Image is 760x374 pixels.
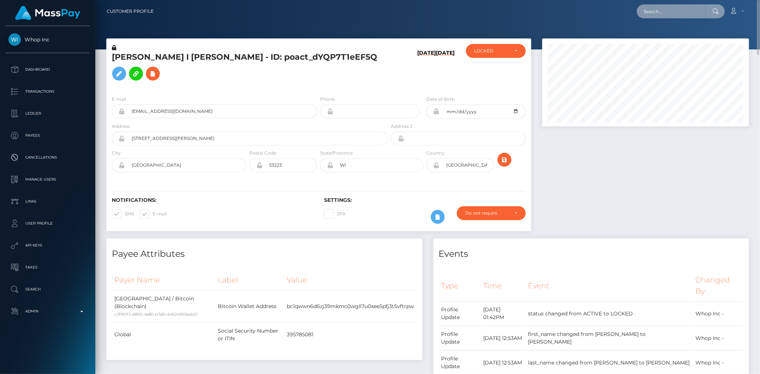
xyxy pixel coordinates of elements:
[8,174,87,185] p: Manage Users
[5,192,90,211] a: Links
[249,150,276,156] label: Postal Code
[8,218,87,229] p: User Profile
[215,322,284,347] td: Social Security Number or ITIN
[436,50,455,87] h6: [DATE]
[112,290,215,322] td: [GEOGRAPHIC_DATA] / Bitcoin (Blockchain)
[107,4,154,19] a: Customer Profile
[215,290,284,322] td: Bitcoin Wallet Address
[112,209,134,219] label: SMS
[439,248,744,260] h4: Events
[693,301,744,326] td: Whop Inc -
[525,270,693,301] th: Event
[284,270,416,290] th: Value
[466,44,526,58] button: LOCKED
[112,248,417,260] h4: Payee Attributes
[215,270,284,290] th: Label
[637,4,706,18] input: Search...
[8,196,87,207] p: Links
[693,326,744,351] td: Whop Inc -
[140,209,167,219] label: E-mail
[5,60,90,79] a: Dashboard
[284,322,416,347] td: 395785081
[5,148,90,167] a: Cancellations
[8,33,21,46] img: Whop Inc
[391,123,412,130] label: Address 2
[474,48,509,54] div: LOCKED
[5,36,90,43] span: Whop Inc
[465,210,508,216] div: Do not require
[8,64,87,75] p: Dashboard
[112,52,384,84] h5: [PERSON_NAME] I [PERSON_NAME] - ID: poact_dYQP7T1eEF5Q
[5,214,90,233] a: User Profile
[8,306,87,317] p: Admin
[112,270,215,290] th: Payer Name
[320,96,335,103] label: Phone
[8,86,87,97] p: Transactions
[112,322,215,347] td: Global
[457,206,525,220] button: Do not require
[5,126,90,145] a: Payees
[8,130,87,141] p: Payees
[5,236,90,255] a: API Keys
[114,312,197,317] small: c3f991f3-d895-4e85-b7a9-d4624969add2
[5,170,90,189] a: Manage Users
[8,152,87,163] p: Cancellations
[112,123,130,130] label: Address
[418,50,436,87] h6: [DATE]
[481,301,525,326] td: [DATE] 01:42PM
[284,290,416,322] td: bc1qwwn6d6zj39mkmc0wgll7u0xee5pfj3t5vftrpw
[439,301,481,326] td: Profile Update
[5,82,90,101] a: Transactions
[525,326,693,351] td: first_name changed from [PERSON_NAME] to [PERSON_NAME]
[693,270,744,301] th: Changed By
[481,270,525,301] th: Time
[15,6,80,20] img: MassPay Logo
[439,326,481,351] td: Profile Update
[320,150,353,156] label: State/Province
[5,104,90,123] a: Ledger
[5,302,90,321] a: Admin
[8,108,87,119] p: Ledger
[426,150,445,156] label: Country
[525,301,693,326] td: status changed from ACTIVE to LOCKED
[5,258,90,277] a: Taxes
[8,262,87,273] p: Taxes
[112,197,313,203] h6: Notifications:
[5,280,90,299] a: Search
[481,326,525,351] td: [DATE] 12:53AM
[8,284,87,295] p: Search
[8,240,87,251] p: API Keys
[439,270,481,301] th: Type
[324,197,525,203] h6: Settings:
[112,150,121,156] label: City
[324,209,346,219] label: 2FA
[426,96,455,103] label: Date of Birth
[112,96,126,103] label: E-mail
